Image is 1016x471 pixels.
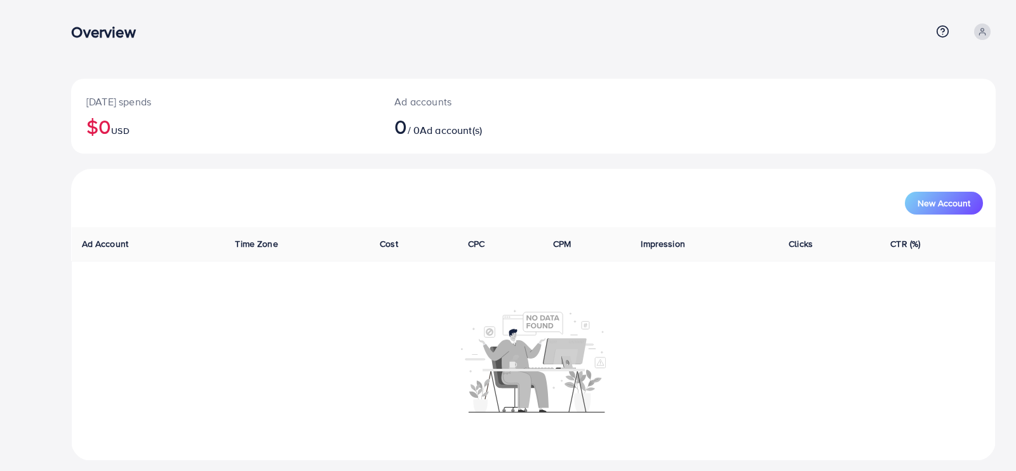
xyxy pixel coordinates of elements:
span: Time Zone [235,237,277,250]
span: Clicks [789,237,813,250]
span: CTR (%) [890,237,920,250]
span: 0 [394,112,407,141]
h2: $0 [86,114,364,138]
span: New Account [918,199,970,208]
p: Ad accounts [394,94,595,109]
h2: / 0 [394,114,595,138]
span: Ad Account [82,237,129,250]
span: Cost [380,237,398,250]
span: CPC [468,237,485,250]
p: [DATE] spends [86,94,364,109]
span: CPM [553,237,571,250]
span: USD [111,124,129,137]
span: Impression [641,237,685,250]
span: Ad account(s) [420,123,482,137]
img: No account [461,308,606,413]
button: New Account [905,192,983,215]
h3: Overview [71,23,145,41]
